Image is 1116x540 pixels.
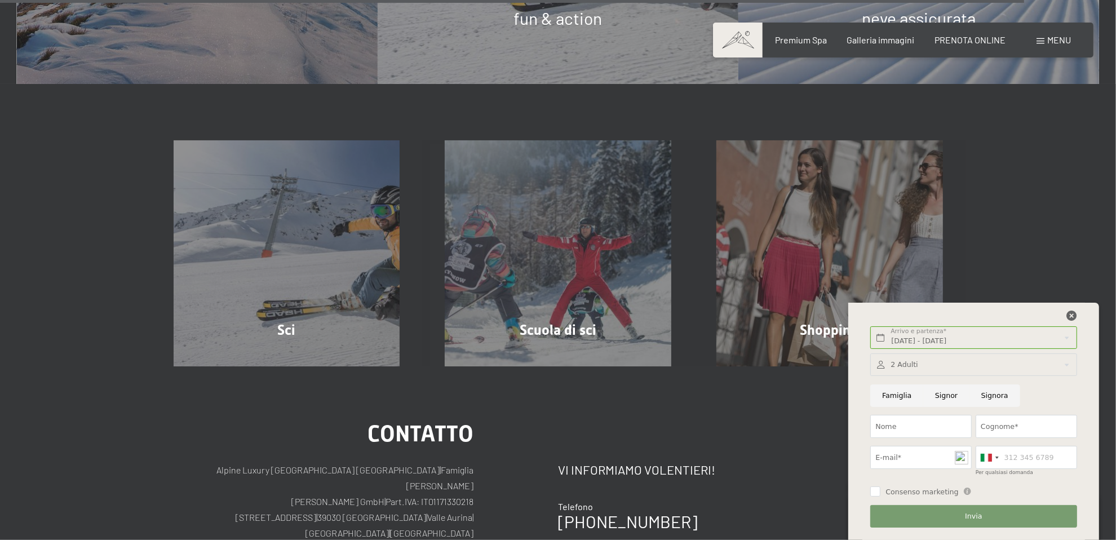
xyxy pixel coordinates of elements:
[935,34,1006,45] a: PRENOTA ONLINE
[976,470,1033,475] label: Per qualsiasi domanda
[847,34,915,45] a: Galleria immagini
[955,451,968,464] img: npw-badge-icon-locked.svg
[389,528,390,538] span: |
[513,8,602,28] span: fun & action
[558,501,593,512] span: Telefono
[440,464,441,475] span: |
[151,140,423,367] a: Vacanze invernali in Trentino Alto Adige: Hotel Schwarzenstein Sci
[426,512,427,523] span: |
[1047,34,1071,45] span: Menu
[316,512,317,523] span: |
[976,446,1077,469] input: 312 345 6789
[384,496,386,507] span: |
[800,322,859,338] span: Shopping
[976,446,1002,468] div: Italy (Italia): +39
[870,505,1077,528] button: Invia
[558,511,697,532] a: [PHONE_NUMBER]
[862,8,976,28] span: neve assicurata
[422,140,694,367] a: Vacanze invernali in Trentino Alto Adige: Hotel Schwarzenstein Scuola di sci
[472,512,473,523] span: |
[367,421,473,447] span: Contatto
[775,34,827,45] a: Premium Spa
[558,462,715,477] span: Vi informiamo volentieri!
[965,511,982,521] span: Invia
[520,322,596,338] span: Scuola di sci
[277,322,295,338] span: Sci
[885,487,958,497] span: Consenso marketing
[694,140,966,367] a: [Translate to Italienisch:] Shopping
